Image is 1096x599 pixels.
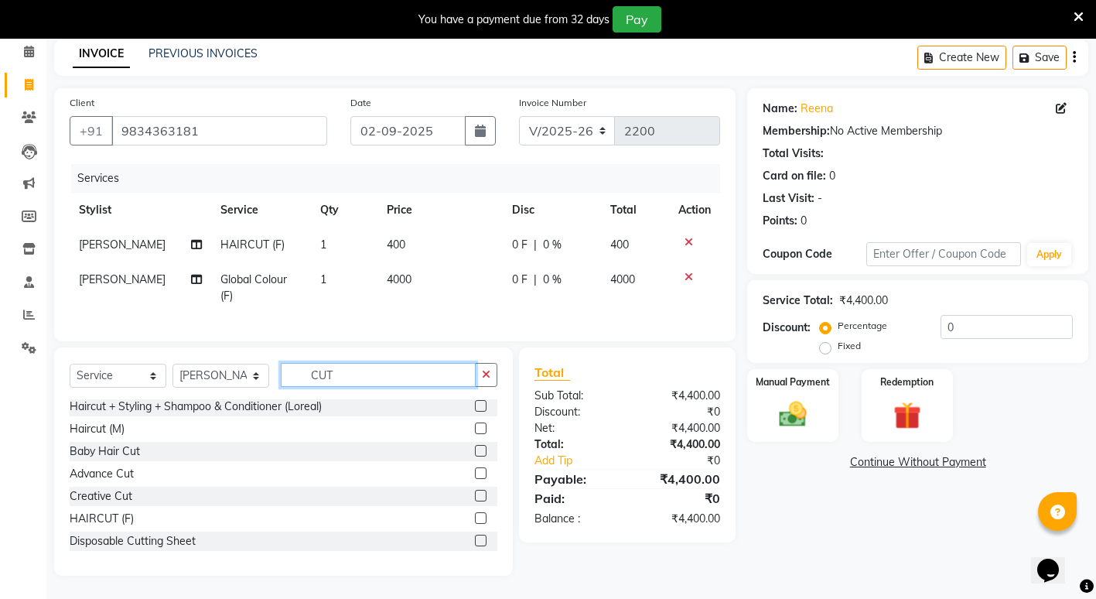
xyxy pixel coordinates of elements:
div: Total Visits: [763,145,824,162]
span: 0 F [512,272,528,288]
div: Card on file: [763,168,826,184]
span: 0 % [543,237,562,253]
div: Balance : [523,511,627,527]
div: ₹4,400.00 [627,470,732,488]
div: Haircut (M) [70,421,125,437]
span: 400 [610,238,629,252]
a: Add Tip [523,453,645,469]
div: Services [71,164,732,193]
div: Last Visit: [763,190,814,207]
div: You have a payment due from 32 days [418,12,609,28]
button: Pay [613,6,661,33]
span: 1 [320,272,326,286]
img: _cash.svg [770,399,815,430]
div: - [818,190,822,207]
div: Baby Hair Cut [70,443,140,460]
div: Service Total: [763,293,833,309]
a: Reena [801,101,833,117]
label: Fixed [838,339,861,353]
div: Creative Cut [70,488,132,505]
div: Advance Cut [70,466,134,482]
span: HAIRCUT (F) [220,238,285,252]
div: ₹0 [627,489,732,508]
span: [PERSON_NAME] [79,272,166,286]
th: Service [211,193,311,228]
th: Qty [311,193,377,228]
a: INVOICE [73,40,130,68]
span: Total [534,365,570,381]
span: 400 [387,238,405,252]
input: Search by Name/Mobile/Email/Code [111,116,327,145]
div: Name: [763,101,797,117]
div: Paid: [523,489,627,508]
th: Action [669,193,720,228]
img: _gift.svg [885,399,930,433]
label: Redemption [880,375,934,389]
span: 0 F [512,237,528,253]
div: Discount: [523,404,627,420]
div: Haircut + Styling + Shampoo & Conditioner (Loreal) [70,399,322,415]
div: ₹4,400.00 [627,511,732,527]
input: Enter Offer / Coupon Code [866,242,1021,266]
div: Discount: [763,320,811,336]
span: 0 % [543,272,562,288]
div: ₹4,400.00 [627,436,732,453]
label: Invoice Number [519,96,586,110]
span: 1 [320,238,326,252]
a: PREVIOUS INVOICES [149,46,258,60]
div: Sub Total: [523,388,627,404]
div: ₹0 [644,453,732,469]
div: 0 [801,213,807,229]
th: Price [377,193,503,228]
div: No Active Membership [763,123,1073,139]
span: | [534,272,537,288]
span: [PERSON_NAME] [79,238,166,252]
span: 4000 [387,272,411,286]
th: Total [601,193,670,228]
label: Date [350,96,371,110]
div: ₹4,400.00 [839,293,888,309]
input: Search or Scan [281,363,476,387]
span: 4000 [610,272,635,286]
div: 0 [829,168,835,184]
th: Stylist [70,193,211,228]
label: Percentage [838,319,887,333]
span: Global Colour (F) [220,272,287,303]
div: Disposable Cutting Sheet [70,533,196,549]
div: ₹0 [627,404,732,420]
div: Membership: [763,123,830,139]
button: Create New [917,46,1006,70]
label: Manual Payment [756,375,830,389]
div: Coupon Code [763,246,866,262]
button: +91 [70,116,113,145]
div: HAIRCUT (F) [70,511,134,527]
div: ₹4,400.00 [627,420,732,436]
label: Client [70,96,94,110]
button: Apply [1027,243,1071,266]
div: Net: [523,420,627,436]
div: ₹4,400.00 [627,388,732,404]
span: | [534,237,537,253]
iframe: chat widget [1031,537,1081,584]
a: Continue Without Payment [750,454,1085,471]
th: Disc [503,193,601,228]
div: Total: [523,436,627,453]
div: Payable: [523,470,627,488]
div: Points: [763,213,797,229]
button: Save [1012,46,1067,70]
